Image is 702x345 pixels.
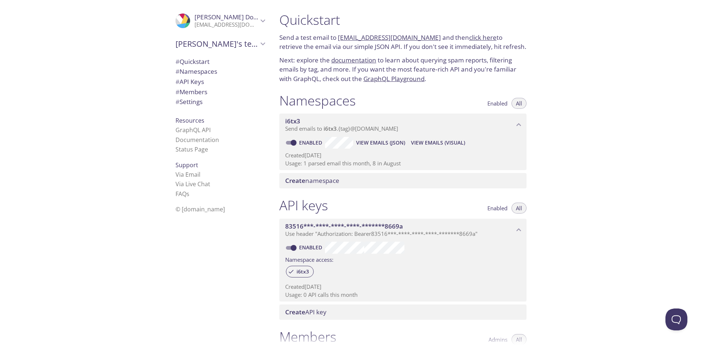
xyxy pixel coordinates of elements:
span: API key [285,308,327,316]
div: Anthony's team [170,34,271,53]
p: Usage: 1 parsed email this month, 8 in August [285,160,521,167]
p: Next: explore the to learn about querying spam reports, filtering emails by tag, and more. If you... [279,55,526,84]
span: [PERSON_NAME]'s team [175,39,258,49]
div: Anthony Dolly [170,9,271,33]
div: Create API Key [279,304,526,320]
span: Quickstart [175,57,210,66]
p: Created [DATE] [285,283,521,291]
a: GraphQL Playground [363,74,424,83]
div: i6tx3 namespace [279,114,526,136]
a: Status Page [175,145,208,153]
h1: Namespaces [279,92,356,109]
span: i6tx3 [324,125,337,132]
a: Enabled [298,244,325,251]
h1: API keys [279,197,328,214]
span: © [DOMAIN_NAME] [175,205,225,213]
a: documentation [331,56,376,64]
span: Members [175,88,207,96]
button: View Emails (JSON) [353,137,408,149]
span: API Keys [175,77,204,86]
button: Enabled [483,203,512,214]
span: Support [175,161,198,169]
a: FAQ [175,190,189,198]
span: Create [285,308,305,316]
p: Usage: 0 API calls this month [285,291,521,299]
button: All [512,203,526,214]
span: i6tx3 [285,117,300,125]
label: Namespace access: [285,254,333,264]
div: Create namespace [279,173,526,188]
a: GraphQL API [175,126,211,134]
span: [PERSON_NAME] Dolly [195,13,260,21]
button: View Emails (Visual) [408,137,468,149]
span: s [186,190,189,198]
p: Send a test email to and then to retrieve the email via our simple JSON API. If you don't see it ... [279,33,526,51]
span: # [175,57,180,66]
span: Send emails to . {tag} @[DOMAIN_NAME] [285,125,398,132]
span: View Emails (Visual) [411,138,465,147]
a: Via Live Chat [175,180,210,188]
button: Enabled [483,98,512,109]
h1: Members [279,329,336,345]
div: API Keys [170,77,271,87]
div: i6tx3 [286,266,314,277]
span: # [175,97,180,106]
a: click here [469,33,497,42]
a: [EMAIL_ADDRESS][DOMAIN_NAME] [338,33,441,42]
span: i6tx3 [292,268,313,275]
div: Members [170,87,271,97]
div: Quickstart [170,57,271,67]
button: All [512,98,526,109]
h1: Quickstart [279,12,526,28]
span: Namespaces [175,67,217,76]
span: # [175,77,180,86]
span: # [175,67,180,76]
a: Enabled [298,139,325,146]
span: # [175,88,180,96]
a: Documentation [175,136,219,144]
p: Created [DATE] [285,152,521,159]
a: Via Email [175,170,200,179]
p: [EMAIL_ADDRESS][DOMAIN_NAME] [195,21,258,28]
span: Create [285,176,305,185]
div: Team Settings [170,97,271,107]
span: View Emails (JSON) [356,138,405,147]
span: Settings [175,97,203,106]
span: namespace [285,176,339,185]
span: Resources [175,116,204,124]
div: Namespaces [170,66,271,77]
iframe: Help Scout Beacon - Open [665,308,687,330]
